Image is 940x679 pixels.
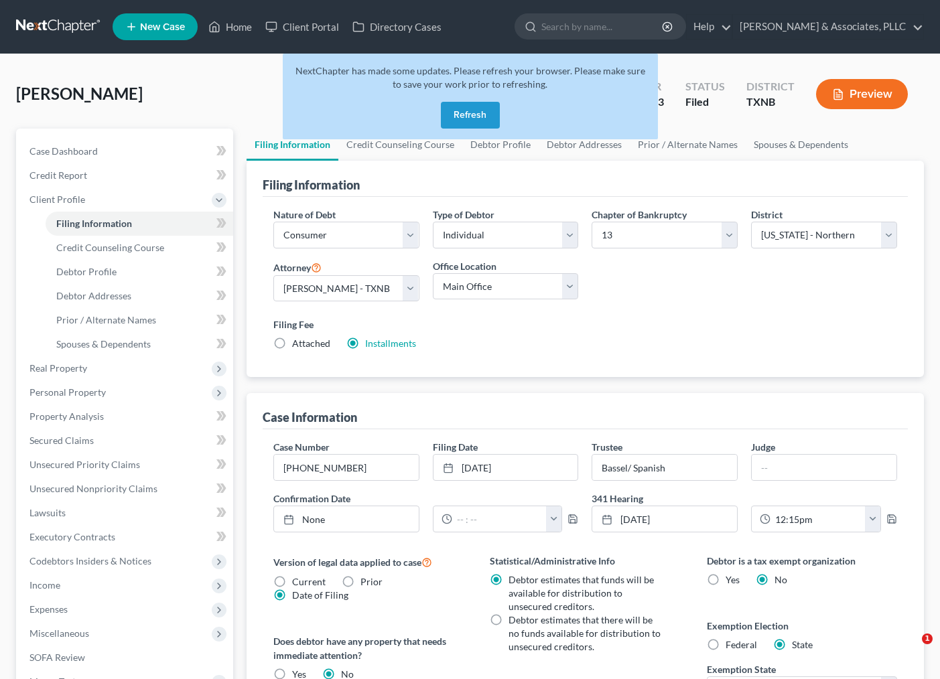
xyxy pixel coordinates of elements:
[592,440,622,454] label: Trustee
[46,308,233,332] a: Prior / Alternate Names
[202,15,259,39] a: Home
[746,129,856,161] a: Spouses & Dependents
[685,79,725,94] div: Status
[816,79,908,109] button: Preview
[687,15,732,39] a: Help
[365,337,416,349] a: Installments
[19,163,233,187] a: Credit Report
[29,435,94,446] span: Secured Claims
[19,525,233,549] a: Executory Contracts
[273,440,330,454] label: Case Number
[433,455,578,480] a: [DATE]
[441,102,500,129] button: Refresh
[19,453,233,477] a: Unsecured Priority Claims
[490,554,680,568] label: Statistical/Administrative Info
[274,455,419,480] input: Enter case number...
[726,639,757,650] span: Federal
[292,576,326,587] span: Current
[56,242,164,253] span: Credit Counseling Course
[685,94,725,110] div: Filed
[273,208,336,222] label: Nature of Debt
[29,652,85,663] span: SOFA Review
[585,492,904,506] label: 341 Hearing
[273,634,464,662] label: Does debtor have any property that needs immediate attention?
[541,14,664,39] input: Search by name...
[29,483,157,494] span: Unsecured Nonpriority Claims
[29,362,87,374] span: Real Property
[360,576,383,587] span: Prior
[707,554,897,568] label: Debtor is a tax exempt organization
[19,646,233,670] a: SOFA Review
[16,84,143,103] span: [PERSON_NAME]
[56,314,156,325] span: Prior / Alternate Names
[247,129,338,161] a: Filing Information
[295,65,645,90] span: NextChapter has made some updates. Please refresh your browser. Please make sure to save your wor...
[770,506,865,532] input: -- : --
[29,194,85,205] span: Client Profile
[46,260,233,284] a: Debtor Profile
[29,603,68,615] span: Expenses
[775,574,787,585] span: No
[452,506,547,532] input: -- : --
[56,266,117,277] span: Debtor Profile
[46,332,233,356] a: Spouses & Dependents
[273,317,897,331] label: Filing Fee
[746,79,795,94] div: District
[652,95,664,108] span: 13
[29,169,87,181] span: Credit Report
[592,455,737,480] input: --
[19,477,233,501] a: Unsecured Nonpriority Claims
[792,639,813,650] span: State
[630,129,746,161] a: Prior / Alternate Names
[56,218,132,229] span: Filing Information
[273,259,322,275] label: Attorney
[726,574,740,585] span: Yes
[292,337,330,349] span: Attached
[751,208,783,222] label: District
[292,589,348,601] span: Date of Filing
[433,440,478,454] label: Filing Date
[29,459,140,470] span: Unsecured Priority Claims
[263,409,357,425] div: Case Information
[56,290,131,301] span: Debtor Addresses
[273,554,464,570] label: Version of legal data applied to case
[263,177,360,193] div: Filing Information
[509,574,654,612] span: Debtor estimates that funds will be available for distribution to unsecured creditors.
[19,429,233,453] a: Secured Claims
[29,410,104,422] span: Property Analysis
[707,619,897,633] label: Exemption Election
[29,145,98,157] span: Case Dashboard
[29,555,151,567] span: Codebtors Insiders & Notices
[592,506,737,532] a: [DATE]
[922,633,933,644] span: 1
[19,139,233,163] a: Case Dashboard
[46,212,233,236] a: Filing Information
[56,338,151,350] span: Spouses & Dependents
[29,386,106,398] span: Personal Property
[433,208,494,222] label: Type of Debtor
[29,579,60,591] span: Income
[733,15,923,39] a: [PERSON_NAME] & Associates, PLLC
[894,633,927,666] iframe: Intercom live chat
[259,15,346,39] a: Client Portal
[46,284,233,308] a: Debtor Addresses
[433,259,496,273] label: Office Location
[19,404,233,429] a: Property Analysis
[751,440,775,454] label: Judge
[29,507,66,518] span: Lawsuits
[29,627,89,639] span: Miscellaneous
[274,506,419,532] a: None
[592,208,687,222] label: Chapter of Bankruptcy
[140,22,185,32] span: New Case
[707,662,776,676] label: Exemption State
[267,492,586,506] label: Confirmation Date
[509,614,661,652] span: Debtor estimates that there will be no funds available for distribution to unsecured creditors.
[346,15,448,39] a: Directory Cases
[752,455,896,480] input: --
[46,236,233,260] a: Credit Counseling Course
[29,531,115,542] span: Executory Contracts
[19,501,233,525] a: Lawsuits
[746,94,795,110] div: TXNB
